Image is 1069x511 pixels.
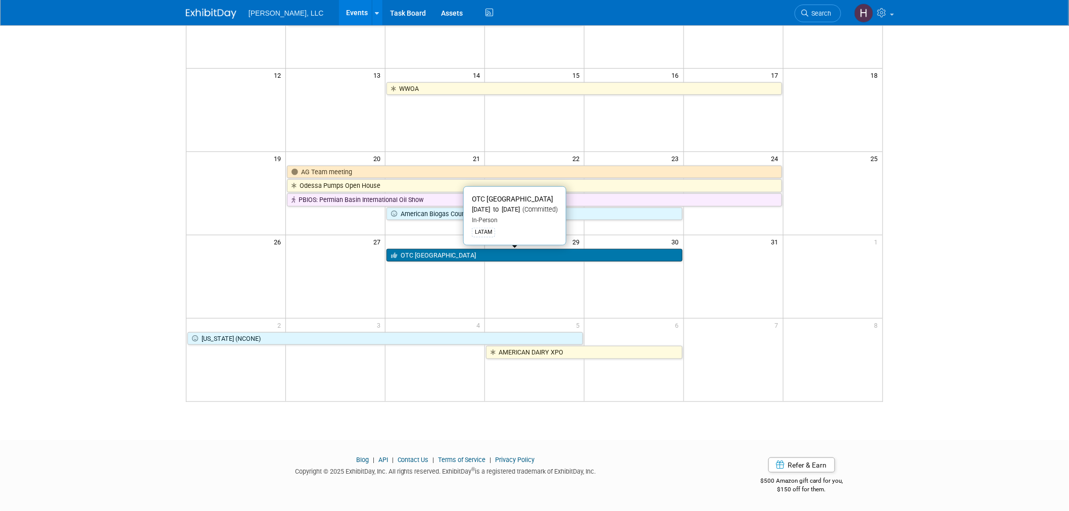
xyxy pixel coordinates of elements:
[472,152,484,165] span: 21
[273,152,285,165] span: 19
[472,467,475,472] sup: ®
[372,152,385,165] span: 20
[770,152,783,165] span: 24
[671,235,684,248] span: 30
[870,152,883,165] span: 25
[873,319,883,331] span: 8
[376,319,385,331] span: 3
[488,456,494,464] span: |
[398,456,429,464] a: Contact Us
[287,166,782,179] a: AG Team meeting
[571,235,584,248] span: 29
[520,206,558,213] span: (Committed)
[486,346,683,359] a: AMERICAN DAIRY XPO
[287,193,782,207] a: PBIOS: Permian Basin International Oil Show
[768,457,835,473] a: Refer & Earn
[386,208,683,221] a: American Biogas Council - Business of Biogas
[472,195,553,203] span: OTC [GEOGRAPHIC_DATA]
[472,217,498,224] span: In-Person
[356,456,369,464] a: Blog
[273,235,285,248] span: 26
[273,69,285,81] span: 12
[472,228,495,237] div: LATAM
[372,235,385,248] span: 27
[372,69,385,81] span: 13
[390,456,396,464] span: |
[472,69,484,81] span: 14
[370,456,377,464] span: |
[674,319,684,331] span: 6
[186,9,236,19] img: ExhibitDay
[770,235,783,248] span: 31
[475,319,484,331] span: 4
[186,465,705,476] div: Copyright © 2025 ExhibitDay, Inc. All rights reserved. ExhibitDay is a registered trademark of Ex...
[671,69,684,81] span: 16
[187,332,583,345] a: [US_STATE] (NCONE)
[386,249,683,262] a: OTC [GEOGRAPHIC_DATA]
[795,5,841,22] a: Search
[386,82,782,95] a: WWOA
[378,456,388,464] a: API
[854,4,873,23] img: Hannah Mulholland
[720,470,884,493] div: $500 Amazon gift card for you,
[774,319,783,331] span: 7
[472,206,558,214] div: [DATE] to [DATE]
[430,456,437,464] span: |
[496,456,535,464] a: Privacy Policy
[870,69,883,81] span: 18
[575,319,584,331] span: 5
[287,179,782,192] a: Odessa Pumps Open House
[720,485,884,494] div: $150 off for them.
[571,69,584,81] span: 15
[571,152,584,165] span: 22
[249,9,324,17] span: [PERSON_NAME], LLC
[671,152,684,165] span: 23
[276,319,285,331] span: 2
[439,456,486,464] a: Terms of Service
[873,235,883,248] span: 1
[770,69,783,81] span: 17
[808,10,832,17] span: Search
